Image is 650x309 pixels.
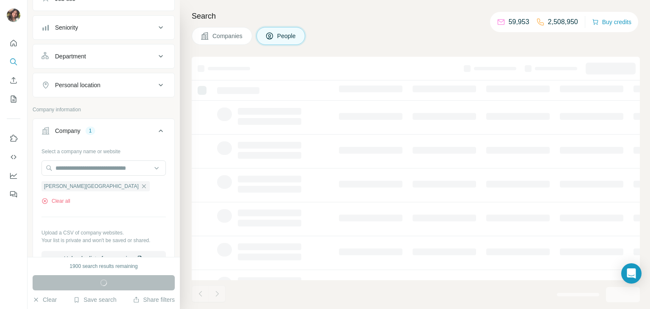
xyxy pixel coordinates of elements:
div: 1900 search results remaining [70,262,138,270]
button: Use Surfe API [7,149,20,165]
button: Department [33,46,174,66]
div: Company [55,127,80,135]
button: Dashboard [7,168,20,183]
span: People [277,32,297,40]
p: 2,508,950 [548,17,578,27]
div: Seniority [55,23,78,32]
img: Avatar [7,8,20,22]
p: Upload a CSV of company websites. [41,229,166,237]
button: Company1 [33,121,174,144]
p: Your list is private and won't be saved or shared. [41,237,166,244]
button: Seniority [33,17,174,38]
button: Personal location [33,75,174,95]
div: Department [55,52,86,61]
div: Personal location [55,81,100,89]
button: Upload a list of companies [41,251,166,266]
p: 59,953 [509,17,529,27]
button: Quick start [7,36,20,51]
button: Buy credits [592,16,631,28]
p: Company information [33,106,175,113]
button: My lists [7,91,20,107]
button: Use Surfe on LinkedIn [7,131,20,146]
button: Share filters [133,295,175,304]
div: 1 [85,127,95,135]
button: Enrich CSV [7,73,20,88]
div: Open Intercom Messenger [621,263,642,284]
div: Select a company name or website [41,144,166,155]
button: Clear all [41,197,70,205]
span: [PERSON_NAME][GEOGRAPHIC_DATA] [44,182,139,190]
button: Search [7,54,20,69]
h4: Search [192,10,640,22]
span: Companies [212,32,243,40]
button: Save search [73,295,116,304]
button: Clear [33,295,57,304]
button: Feedback [7,187,20,202]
